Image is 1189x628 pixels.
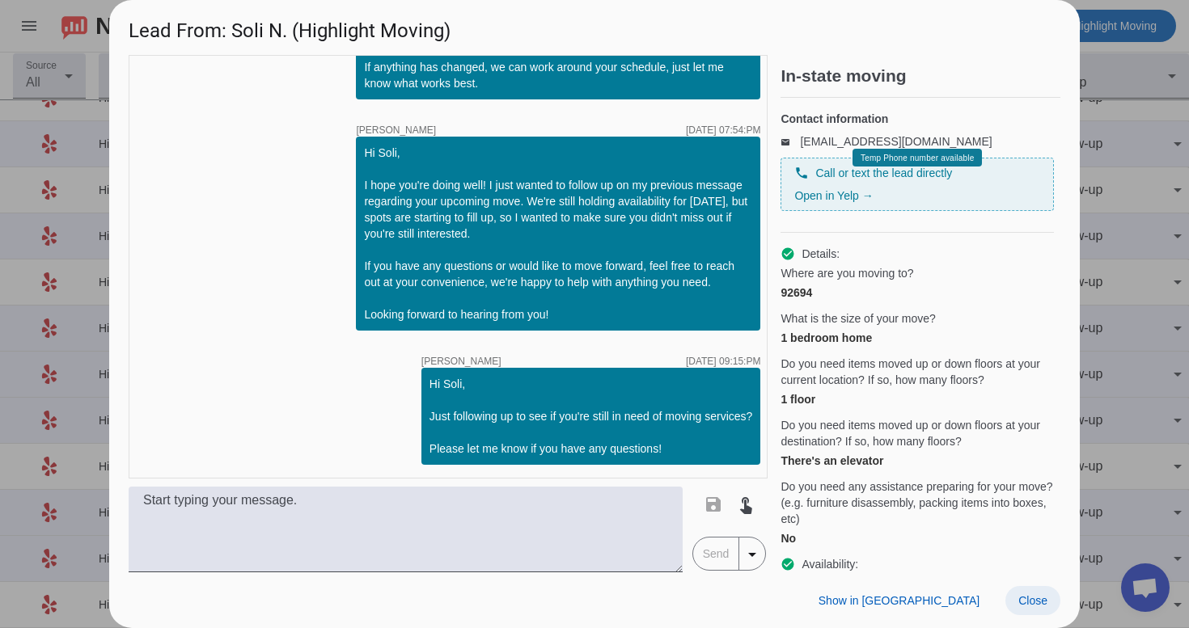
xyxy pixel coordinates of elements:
[781,391,1054,407] div: 1 floor
[802,556,858,572] span: Availability:
[364,145,752,322] div: Hi Soli, I hope you're doing well! I just wanted to follow up on my previous message regarding yo...
[1018,594,1047,607] span: Close
[429,376,753,457] div: Hi Soli, Just following up to see if you're still in need of moving services? Please let me know ...
[815,165,952,181] span: Call or text the lead directly
[806,586,992,615] button: Show in [GEOGRAPHIC_DATA]
[781,330,1054,346] div: 1 bedroom home
[781,356,1054,388] span: Do you need items moved up or down floors at your current location? If so, how many floors?
[781,557,795,571] mat-icon: check_circle
[781,417,1054,449] span: Do you need items moved up or down floors at your destination? If so, how many floors?
[781,68,1060,84] h2: In-state moving
[794,189,873,202] a: Open in Yelp →
[781,478,1054,527] span: Do you need any assistance preparing for your move? (e.g. furniture disassembly, packing items in...
[781,310,935,327] span: What is the size of your move?
[736,495,755,514] mat-icon: touch_app
[802,246,840,262] span: Details:
[781,530,1054,546] div: No
[356,125,436,135] span: [PERSON_NAME]
[781,137,800,145] mat-icon: email
[781,453,1054,469] div: There's an elevator
[781,265,913,281] span: Where are you moving to?
[800,135,992,148] a: [EMAIL_ADDRESS][DOMAIN_NAME]
[781,247,795,261] mat-icon: check_circle
[781,111,1054,127] h4: Contact information
[686,125,760,135] div: [DATE] 07:54:PM
[1005,586,1060,615] button: Close
[421,356,501,366] span: [PERSON_NAME]
[794,166,809,180] mat-icon: phone
[743,545,762,564] mat-icon: arrow_drop_down
[819,594,980,607] span: Show in [GEOGRAPHIC_DATA]
[686,356,760,366] div: [DATE] 09:15:PM
[781,284,1054,301] div: 92694
[861,154,974,162] span: Temp Phone number available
